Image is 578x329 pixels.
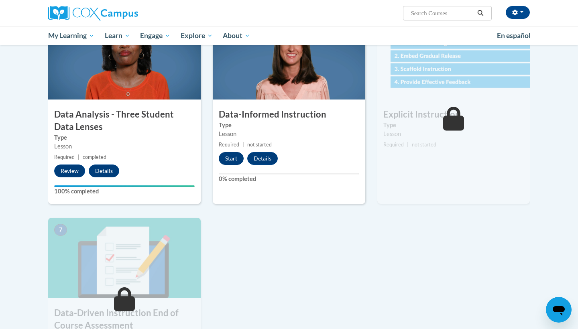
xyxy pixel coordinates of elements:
[54,224,67,236] span: 7
[242,142,244,148] span: |
[219,121,359,130] label: Type
[48,6,201,20] a: Cox Campus
[83,154,106,160] span: completed
[219,175,359,183] label: 0% completed
[474,8,486,18] button: Search
[54,133,195,142] label: Type
[219,142,239,148] span: Required
[383,142,404,148] span: Required
[247,152,278,165] button: Details
[383,121,524,130] label: Type
[48,6,138,20] img: Cox Campus
[175,26,218,45] a: Explore
[223,31,250,41] span: About
[43,26,100,45] a: My Learning
[497,31,531,40] span: En español
[54,187,195,196] label: 100% completed
[54,142,195,151] div: Lesson
[48,31,94,41] span: My Learning
[135,26,175,45] a: Engage
[247,142,272,148] span: not started
[377,108,530,121] h3: Explicit Instruction
[54,154,75,160] span: Required
[36,26,542,45] div: Main menu
[48,108,201,133] h3: Data Analysis - Three Student Data Lenses
[506,6,530,19] button: Account Settings
[213,108,365,121] h3: Data-Informed Instruction
[218,26,256,45] a: About
[181,31,213,41] span: Explore
[54,185,195,187] div: Your progress
[48,19,201,100] img: Course Image
[219,130,359,138] div: Lesson
[492,27,536,44] a: En español
[546,297,572,323] iframe: Button to launch messaging window
[377,19,530,100] img: Course Image
[78,154,79,160] span: |
[383,130,524,138] div: Lesson
[48,218,201,298] img: Course Image
[100,26,135,45] a: Learn
[412,142,436,148] span: not started
[54,164,85,177] button: Review
[213,19,365,100] img: Course Image
[89,164,119,177] button: Details
[105,31,130,41] span: Learn
[407,142,409,148] span: |
[410,8,474,18] input: Search Courses
[219,152,244,165] button: Start
[140,31,170,41] span: Engage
